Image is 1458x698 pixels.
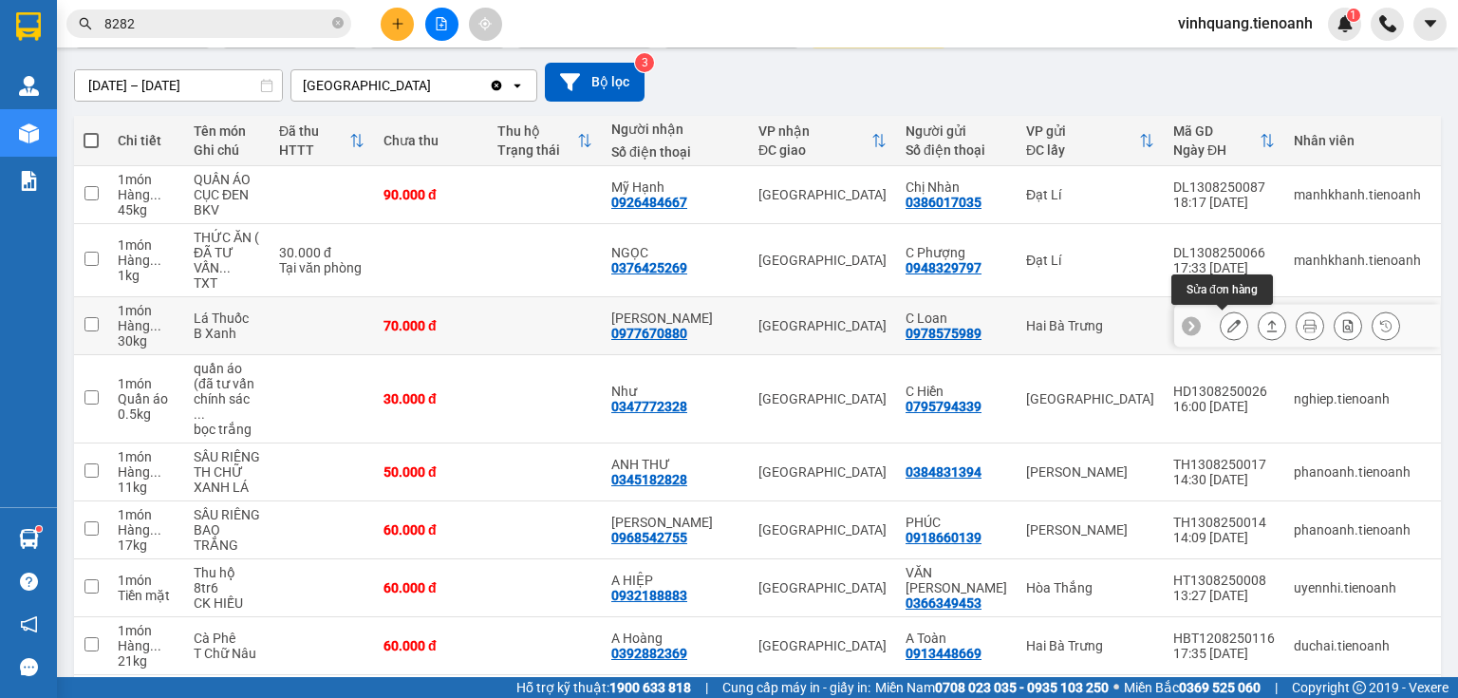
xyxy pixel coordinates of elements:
[10,106,497,209] strong: Nhận:
[1124,677,1261,698] span: Miền Bắc
[279,245,364,260] div: 30.000 đ
[118,623,175,638] div: 1 món
[1353,681,1366,694] span: copyright
[118,638,175,653] div: Hàng thông thường
[118,172,175,187] div: 1 món
[1026,464,1154,480] div: [PERSON_NAME]
[303,76,431,95] div: [GEOGRAPHIC_DATA]
[611,326,687,341] div: 0977670880
[611,260,687,275] div: 0376425269
[1173,646,1275,661] div: 17:35 [DATE]
[510,78,525,93] svg: open
[1173,530,1275,545] div: 14:09 [DATE]
[194,422,260,437] div: bọc trắng
[469,8,502,41] button: aim
[1258,311,1286,340] div: Giao hàng
[611,384,739,399] div: Như
[118,187,175,202] div: Hàng thông thường
[118,464,175,480] div: Hàng thông thường
[611,515,739,530] div: ANH QUỲNH
[1173,245,1275,260] div: DL1308250066
[1173,588,1275,603] div: 13:27 [DATE]
[19,76,39,96] img: warehouse-icon
[383,391,478,406] div: 30.000 đ
[19,529,39,549] img: warehouse-icon
[722,677,870,698] span: Cung cấp máy in - giấy in:
[194,646,260,661] div: T Chữ Nâu
[118,253,175,268] div: Hàng thông thường
[1026,522,1154,538] div: [PERSON_NAME]
[545,63,645,102] button: Bộ lọc
[1294,464,1431,480] div: phanoanh.tienoanh
[1294,391,1431,406] div: nghiep.tienoanh
[150,253,161,268] span: ...
[758,123,871,139] div: VP nhận
[906,399,981,414] div: 0795794339
[1379,15,1396,32] img: phone-icon
[1413,8,1447,41] button: caret-down
[126,55,462,88] span: 18:17:14 [DATE]
[118,573,175,588] div: 1 món
[118,333,175,349] div: 30 kg
[611,311,739,326] div: C Hương
[1173,326,1275,341] div: 16:39 [DATE]
[270,116,374,166] th: Toggle SortBy
[1173,384,1275,399] div: HD1308250026
[194,522,260,553] div: BAO TRẮNG
[1173,123,1260,139] div: Mã GD
[1179,680,1261,695] strong: 0369 525 060
[611,195,687,210] div: 0926484667
[488,116,602,166] th: Toggle SortBy
[611,457,739,472] div: ANH THƯ
[1164,116,1284,166] th: Toggle SortBy
[935,680,1109,695] strong: 0708 023 035 - 0935 103 250
[16,12,41,41] img: logo-vxr
[118,133,175,148] div: Chi tiết
[104,13,328,34] input: Tìm tên, số ĐT hoặc mã đơn
[1163,11,1328,35] span: vinhquang.tienoanh
[279,123,349,139] div: Đã thu
[758,391,887,406] div: [GEOGRAPHIC_DATA]
[611,245,739,260] div: NGỌC
[332,15,344,33] span: close-circle
[875,677,1109,698] span: Miền Nam
[435,17,448,30] span: file-add
[758,464,887,480] div: [GEOGRAPHIC_DATA]
[1026,123,1139,139] div: VP gửi
[1173,457,1275,472] div: TH1308250017
[118,303,175,318] div: 1 món
[20,573,38,591] span: question-circle
[609,680,691,695] strong: 1900 633 818
[1294,187,1431,202] div: manhkhanh.tienoanh
[497,142,577,158] div: Trạng thái
[758,142,871,158] div: ĐC giao
[758,638,887,653] div: [GEOGRAPHIC_DATA]
[425,8,458,41] button: file-add
[497,123,577,139] div: Thu hộ
[118,318,175,333] div: Hàng thông thường
[1294,638,1431,653] div: duchai.tienoanh
[906,195,981,210] div: 0386017035
[1173,195,1275,210] div: 18:17 [DATE]
[36,526,42,532] sup: 1
[1422,15,1439,32] span: caret-down
[906,179,1007,195] div: Chị Nhàn
[332,17,344,28] span: close-circle
[194,187,260,217] div: CỤC ĐEN BKV
[906,123,1007,139] div: Người gửi
[383,522,478,538] div: 60.000 đ
[611,472,687,487] div: 0345182828
[383,464,478,480] div: 50.000 đ
[611,530,687,545] div: 0968542755
[19,123,39,143] img: warehouse-icon
[150,318,161,333] span: ...
[906,142,1007,158] div: Số điện thoại
[118,202,175,217] div: 45 kg
[1017,116,1164,166] th: Toggle SortBy
[279,142,349,158] div: HTTT
[906,384,1007,399] div: C Hiền
[749,116,896,166] th: Toggle SortBy
[118,391,175,406] div: Quần áo
[906,311,1007,326] div: C Loan
[906,260,981,275] div: 0948329797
